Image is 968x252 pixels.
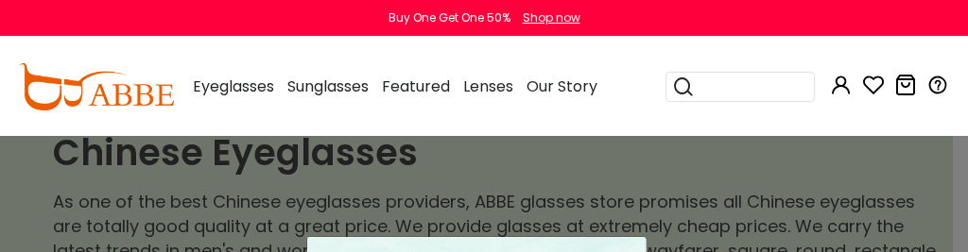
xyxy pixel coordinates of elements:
[389,9,510,26] div: Buy One Get One 50%
[513,9,580,25] a: Shop now
[382,76,450,97] span: Featured
[193,76,274,97] span: Eyeglasses
[527,76,597,97] span: Our Story
[463,76,513,97] span: Lenses
[287,76,369,97] span: Sunglasses
[523,9,580,26] div: Shop now
[19,63,174,110] img: abbeglasses.com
